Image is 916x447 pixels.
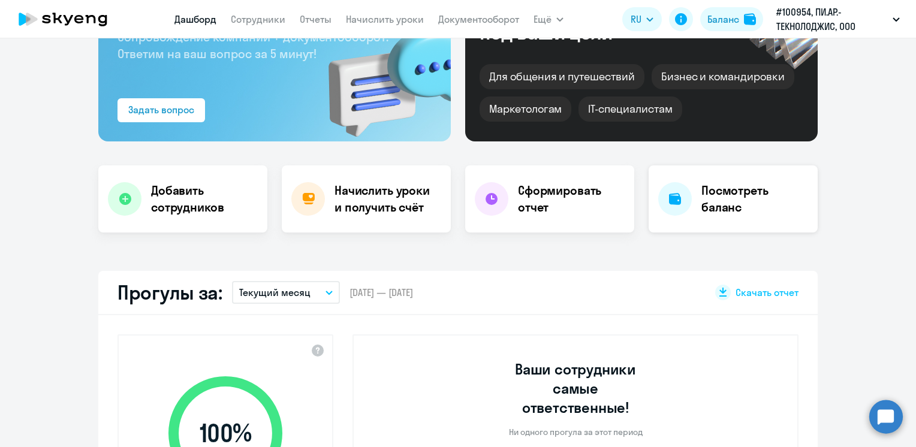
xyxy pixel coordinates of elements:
div: Баланс [707,12,739,26]
img: balance [744,13,756,25]
p: Текущий месяц [239,285,311,300]
p: #100954, ПИ.АР.-ТЕКНОЛОДЖИС, ООО [776,5,888,34]
h3: Ваши сотрудники самые ответственные! [499,360,653,417]
span: RU [631,12,641,26]
button: #100954, ПИ.АР.-ТЕКНОЛОДЖИС, ООО [770,5,906,34]
a: Сотрудники [231,13,285,25]
h4: Посмотреть баланс [701,182,808,216]
div: Задать вопрос [128,102,194,117]
button: RU [622,7,662,31]
button: Ещё [534,7,564,31]
button: Задать вопрос [117,98,205,122]
div: IT-специалистам [578,96,682,122]
div: Бизнес и командировки [652,64,794,89]
span: Ещё [534,12,552,26]
h4: Начислить уроки и получить счёт [335,182,439,216]
button: Текущий месяц [232,281,340,304]
span: [DATE] — [DATE] [349,286,413,299]
div: Курсы английского под ваши цели [480,2,685,43]
p: Ни одного прогула за этот период [509,427,643,437]
h4: Добавить сотрудников [151,182,258,216]
button: Балансbalance [700,7,763,31]
img: bg-img [311,7,451,141]
a: Дашборд [174,13,216,25]
a: Документооборот [438,13,519,25]
h2: Прогулы за: [117,280,222,304]
a: Начислить уроки [346,13,424,25]
div: Маркетологам [480,96,571,122]
h4: Сформировать отчет [518,182,625,216]
div: Для общения и путешествий [480,64,644,89]
a: Отчеты [300,13,332,25]
span: Скачать отчет [736,286,799,299]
